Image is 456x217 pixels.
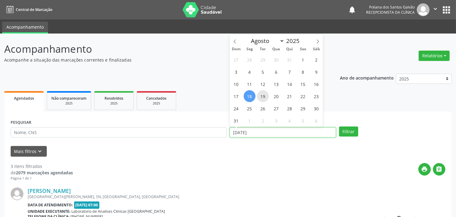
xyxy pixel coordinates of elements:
b: Unidade executante: [28,209,70,214]
span: Qua [270,47,283,51]
b: Data de atendimento: [28,202,73,208]
span: Setembro 1, 2025 [244,115,255,126]
span: Agosto 28, 2025 [284,102,296,114]
label: PESQUISAR [11,118,31,127]
button: Relatórios [419,51,450,61]
div: 2025 [51,101,87,106]
input: Year [284,37,304,45]
span: Agosto 1, 2025 [297,54,309,66]
span: Cancelados [146,96,167,101]
strong: 2079 marcações agendadas [16,170,73,176]
span: Recepcionista da clínica [366,10,415,15]
span: Agosto 24, 2025 [230,102,242,114]
input: Nome, CNS [11,127,227,138]
div: Página 1 de 1 [11,176,73,181]
div: 3 itens filtrados [11,163,73,169]
span: Agosto 16, 2025 [310,78,322,90]
span: Sáb [310,47,323,51]
span: Agosto 10, 2025 [230,78,242,90]
span: Setembro 6, 2025 [310,115,322,126]
span: Setembro 3, 2025 [270,115,282,126]
span: Laboratorio de Analises Clinicas [GEOGRAPHIC_DATA] [72,209,165,214]
p: Acompanhamento [4,41,317,57]
span: Agosto 12, 2025 [257,78,269,90]
span: Agosto 4, 2025 [244,66,255,78]
span: Agosto 30, 2025 [310,102,322,114]
span: Agosto 3, 2025 [230,66,242,78]
span: Agosto 20, 2025 [270,90,282,102]
span: Central de Marcação [16,7,52,12]
div: 2025 [141,101,172,106]
input: Selecione um intervalo [230,127,336,138]
p: Acompanhe a situação das marcações correntes e finalizadas [4,57,317,63]
span: Julho 30, 2025 [270,54,282,66]
span: Agosto 7, 2025 [284,66,296,78]
i:  [432,5,439,12]
div: Poliana dos Santos Galvão [366,5,415,10]
span: Resolvidos [105,96,123,101]
div: 2025 [99,101,129,106]
div: [GEOGRAPHIC_DATA][PERSON_NAME], SN, [GEOGRAPHIC_DATA], [GEOGRAPHIC_DATA] [28,194,354,199]
p: Ano de acompanhamento [340,74,394,81]
span: Agosto 23, 2025 [310,90,322,102]
span: Agosto 31, 2025 [230,115,242,126]
i: print [421,166,428,173]
span: Agosto 29, 2025 [297,102,309,114]
a: Central de Marcação [4,5,52,15]
span: Agosto 25, 2025 [244,102,255,114]
button: notifications [348,5,356,14]
span: Ter [256,47,270,51]
span: Agendados [14,96,34,101]
span: Julho 31, 2025 [284,54,296,66]
span: Agosto 8, 2025 [297,66,309,78]
span: Julho 28, 2025 [244,54,255,66]
button: apps [441,5,452,15]
span: Não compareceram [51,96,87,101]
span: Sex [296,47,310,51]
select: Month [248,37,285,45]
button:  [430,3,441,16]
span: [DATE] 07:00 [74,201,100,208]
span: Agosto 21, 2025 [284,90,296,102]
span: Agosto 15, 2025 [297,78,309,90]
span: Agosto 9, 2025 [310,66,322,78]
span: Agosto 27, 2025 [270,102,282,114]
span: Agosto 14, 2025 [284,78,296,90]
span: Agosto 18, 2025 [244,90,255,102]
a: Acompanhamento [2,22,48,34]
span: Agosto 2, 2025 [310,54,322,66]
button:  [433,163,445,176]
i: keyboard_arrow_down [37,148,43,155]
img: img [417,3,430,16]
i:  [436,166,443,173]
span: Julho 29, 2025 [257,54,269,66]
img: img [11,187,23,200]
span: Agosto 13, 2025 [270,78,282,90]
span: Setembro 4, 2025 [284,115,296,126]
span: Julho 27, 2025 [230,54,242,66]
span: Agosto 22, 2025 [297,90,309,102]
span: Agosto 6, 2025 [270,66,282,78]
span: Dom [230,47,243,51]
span: Setembro 5, 2025 [297,115,309,126]
button: Mais filtroskeyboard_arrow_down [11,146,47,157]
div: de [11,169,73,176]
button: print [418,163,431,176]
span: Seg [243,47,256,51]
span: Qui [283,47,296,51]
a: [PERSON_NAME] [28,187,71,194]
span: Agosto 26, 2025 [257,102,269,114]
span: Agosto 11, 2025 [244,78,255,90]
span: Setembro 2, 2025 [257,115,269,126]
button: Filtrar [339,126,358,137]
span: Agosto 5, 2025 [257,66,269,78]
span: Agosto 17, 2025 [230,90,242,102]
span: Agosto 19, 2025 [257,90,269,102]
